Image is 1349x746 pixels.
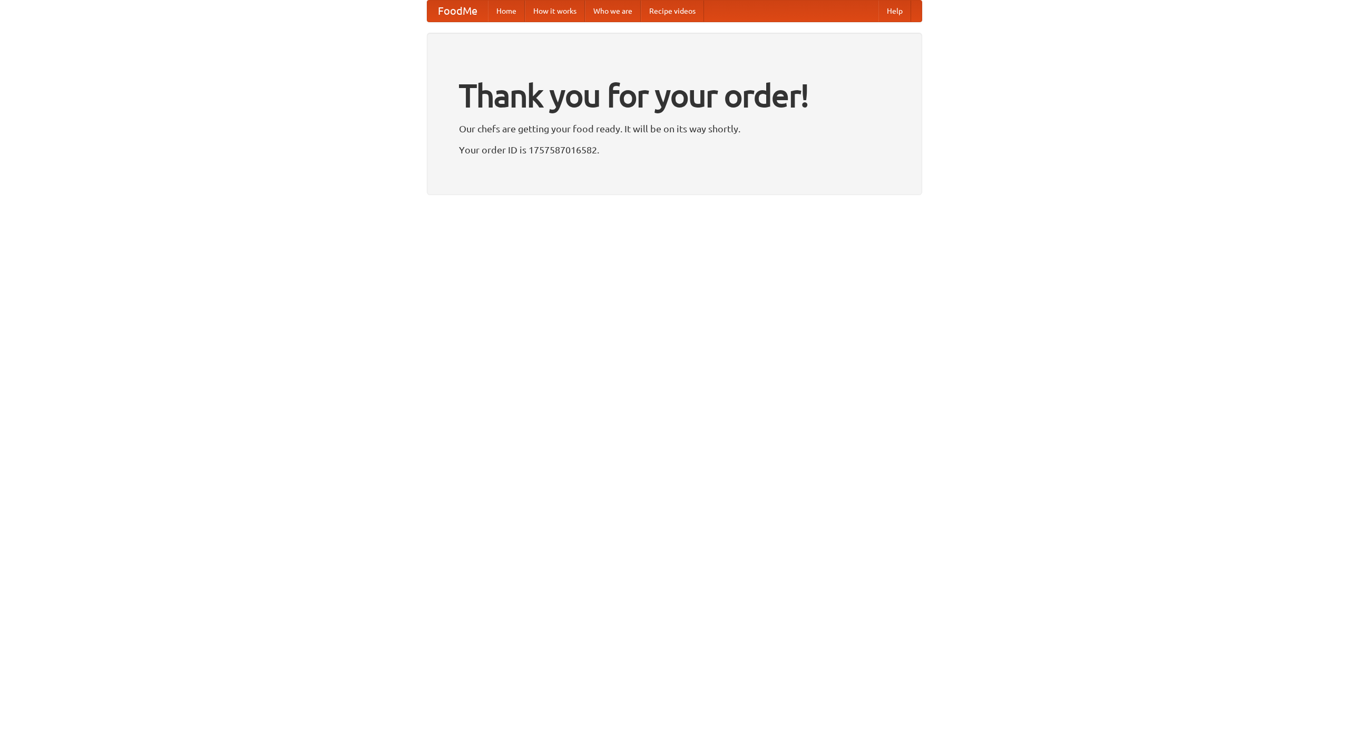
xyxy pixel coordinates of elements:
h1: Thank you for your order! [459,70,890,121]
p: Our chefs are getting your food ready. It will be on its way shortly. [459,121,890,137]
a: How it works [525,1,585,22]
a: Recipe videos [641,1,704,22]
a: FoodMe [427,1,488,22]
p: Your order ID is 1757587016582. [459,142,890,158]
a: Help [878,1,911,22]
a: Home [488,1,525,22]
a: Who we are [585,1,641,22]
